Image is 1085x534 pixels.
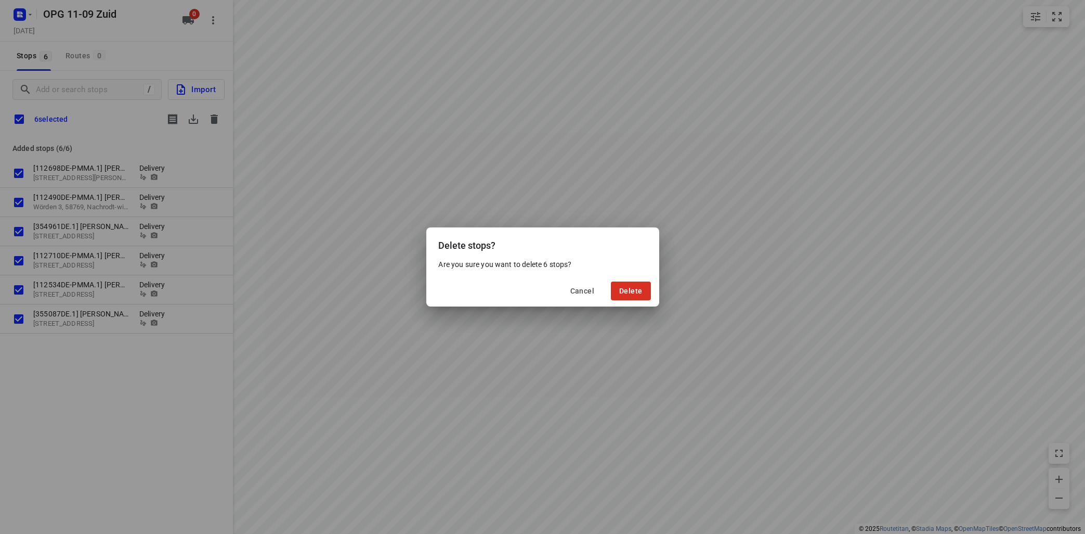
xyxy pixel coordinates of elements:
span: Cancel [570,287,594,295]
p: Are you sure you want to delete 6 stops? [439,259,647,270]
span: Delete [619,287,642,295]
div: Delete stops? [426,227,659,259]
button: Cancel [562,282,603,300]
button: Delete [611,282,650,300]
